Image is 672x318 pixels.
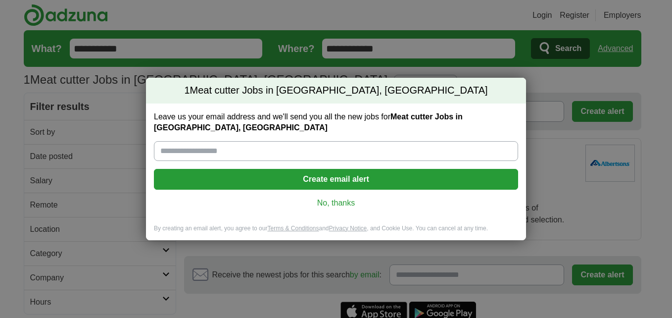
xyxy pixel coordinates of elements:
h2: Meat cutter Jobs in [GEOGRAPHIC_DATA], [GEOGRAPHIC_DATA] [146,78,526,104]
span: 1 [184,84,190,98]
a: No, thanks [162,198,510,209]
div: By creating an email alert, you agree to our and , and Cookie Use. You can cancel at any time. [146,224,526,241]
a: Privacy Notice [329,225,367,232]
a: Terms & Conditions [267,225,319,232]
label: Leave us your email address and we'll send you all the new jobs for [154,111,518,133]
button: Create email alert [154,169,518,190]
strong: Meat cutter Jobs in [GEOGRAPHIC_DATA], [GEOGRAPHIC_DATA] [154,112,463,132]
